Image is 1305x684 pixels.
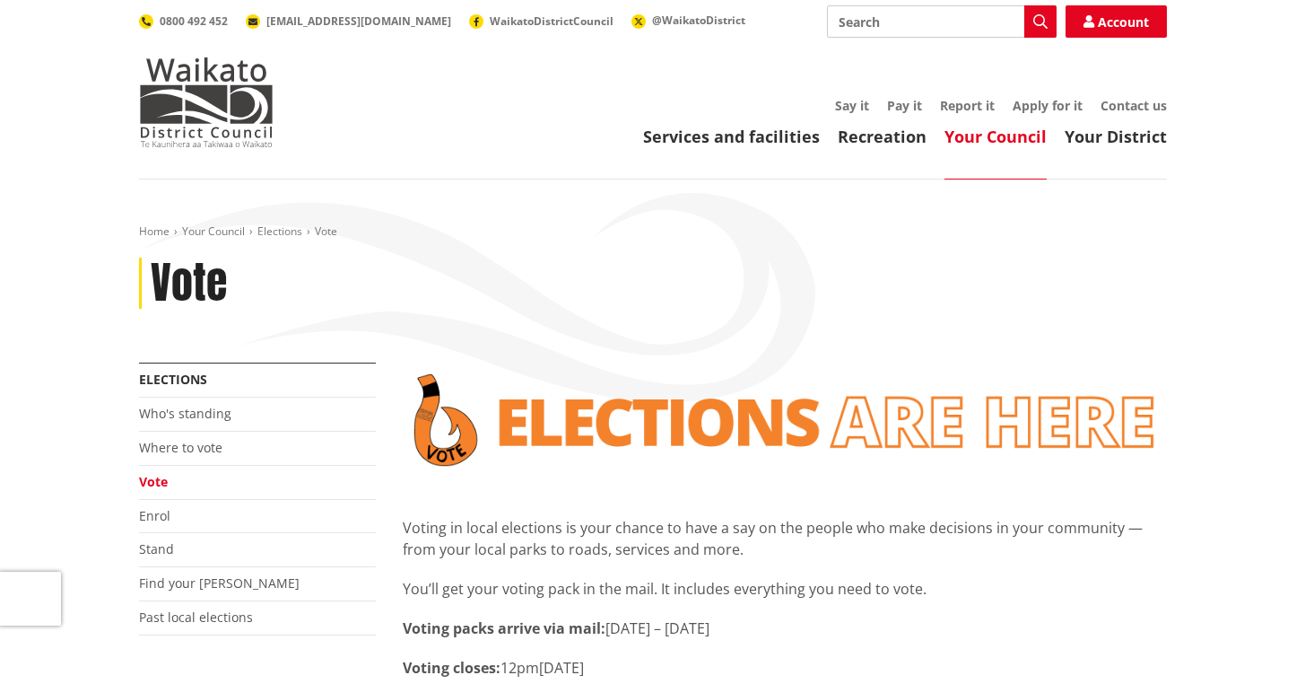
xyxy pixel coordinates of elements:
span: 0800 492 452 [160,13,228,29]
a: Your District [1065,126,1167,147]
a: Account [1066,5,1167,38]
a: Elections [257,224,302,239]
a: Recreation [838,126,927,147]
a: Services and facilities [643,126,820,147]
a: Who's standing [139,405,231,422]
a: Say it [835,97,869,114]
a: Apply for it [1013,97,1083,114]
a: Pay it [887,97,922,114]
a: Find your [PERSON_NAME] [139,574,300,592]
a: Enrol [139,507,170,524]
span: WaikatoDistrictCouncil [490,13,613,29]
a: [EMAIL_ADDRESS][DOMAIN_NAME] [246,13,451,29]
img: Waikato District Council - Te Kaunihera aa Takiwaa o Waikato [139,57,274,147]
a: Where to vote [139,439,222,456]
p: You’ll get your voting pack in the mail. It includes everything you need to vote. [403,578,1167,600]
a: 0800 492 452 [139,13,228,29]
nav: breadcrumb [139,224,1167,240]
a: Past local elections [139,609,253,626]
span: 12pm[DATE] [500,658,584,678]
a: Vote [139,473,168,490]
h1: Vote [151,258,227,310]
a: Stand [139,540,174,557]
a: Elections [139,371,207,388]
a: @WaikatoDistrict [631,13,745,28]
p: Voting in local elections is your chance to have a say on the people who make decisions in your c... [403,517,1167,560]
span: @WaikatoDistrict [652,13,745,28]
p: [DATE] – [DATE] [403,618,1167,639]
a: Your Council [182,224,245,239]
input: Search input [827,5,1057,38]
span: [EMAIL_ADDRESS][DOMAIN_NAME] [266,13,451,29]
a: Home [139,224,170,239]
a: Your Council [944,126,1047,147]
a: WaikatoDistrictCouncil [469,13,613,29]
strong: Voting closes: [403,658,500,678]
img: Vote banner transparent [403,363,1167,478]
span: Vote [315,224,337,239]
a: Contact us [1101,97,1167,114]
strong: Voting packs arrive via mail: [403,618,605,638]
a: Report it [940,97,995,114]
